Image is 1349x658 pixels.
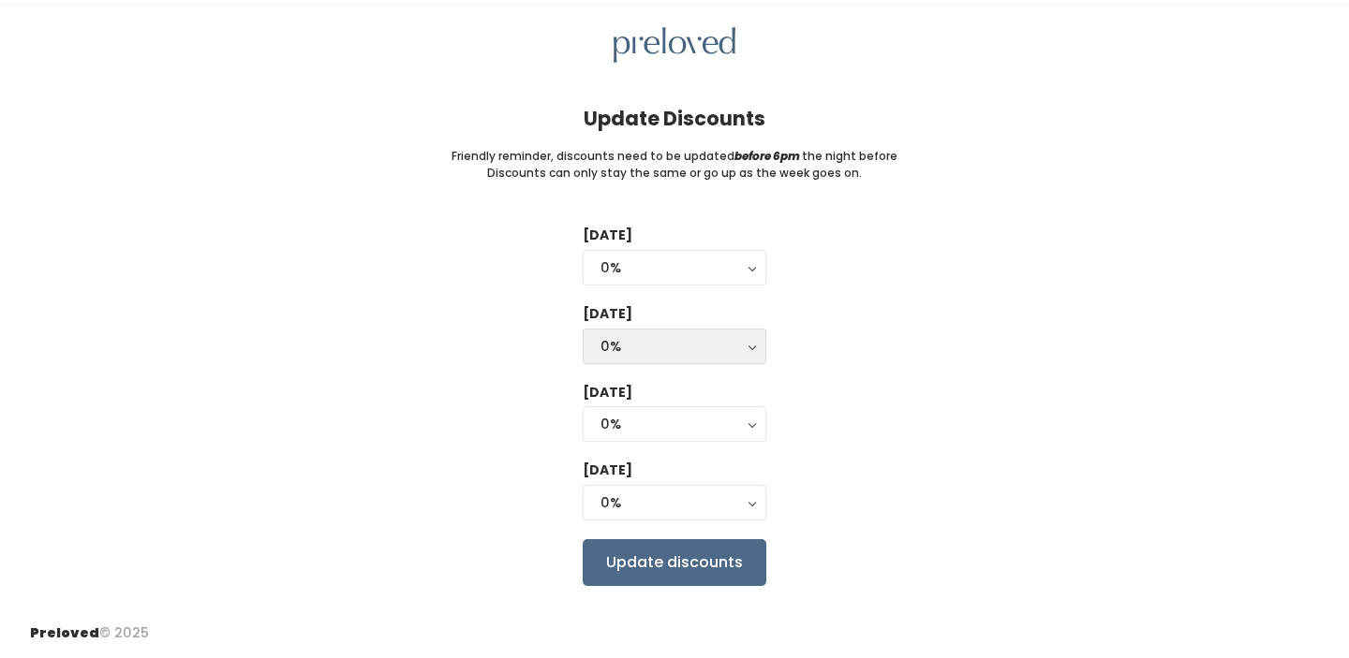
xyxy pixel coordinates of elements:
div: 0% [600,414,749,434]
small: Discounts can only stay the same or go up as the week goes on. [487,165,862,182]
small: Friendly reminder, discounts need to be updated the night before [452,148,897,165]
label: [DATE] [583,383,632,402]
button: 0% [583,485,766,520]
div: 0% [600,257,749,278]
i: before 6pm [734,148,800,164]
input: Update discounts [583,539,766,586]
img: preloved logo [614,27,735,64]
label: [DATE] [583,226,632,245]
button: 0% [583,406,766,442]
span: Preloved [30,623,99,642]
div: 0% [600,336,749,357]
div: 0% [600,492,749,513]
div: © 2025 [30,608,149,643]
h4: Update Discounts [584,108,765,129]
label: [DATE] [583,461,632,480]
label: [DATE] [583,304,632,324]
button: 0% [583,329,766,364]
button: 0% [583,250,766,285]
